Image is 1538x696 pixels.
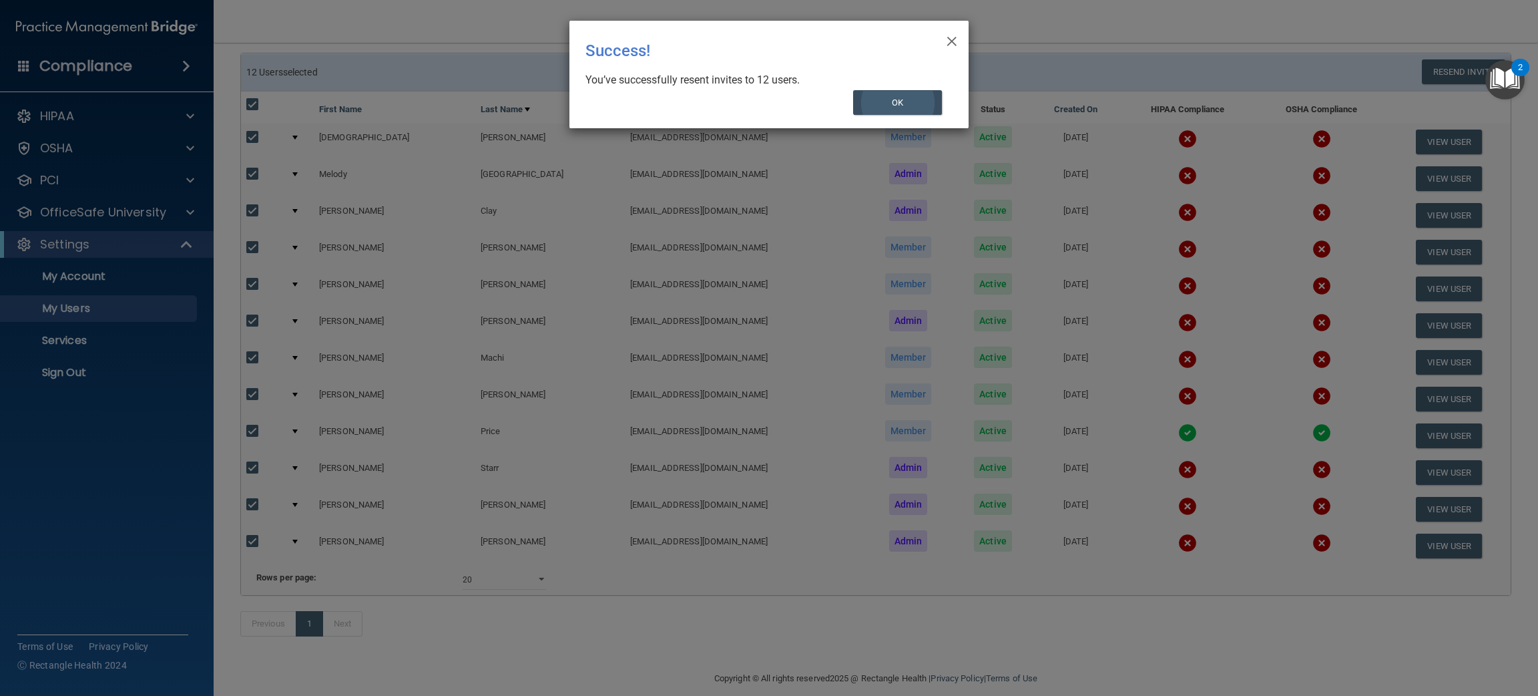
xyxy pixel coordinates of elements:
[1518,67,1523,85] div: 2
[1485,60,1525,100] button: Open Resource Center, 2 new notifications
[585,31,898,70] div: Success!
[585,73,942,88] div: You’ve successfully resent invites to 12 users.
[853,90,943,115] button: OK
[1308,602,1522,655] iframe: Drift Widget Chat Controller
[946,26,958,53] span: ×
